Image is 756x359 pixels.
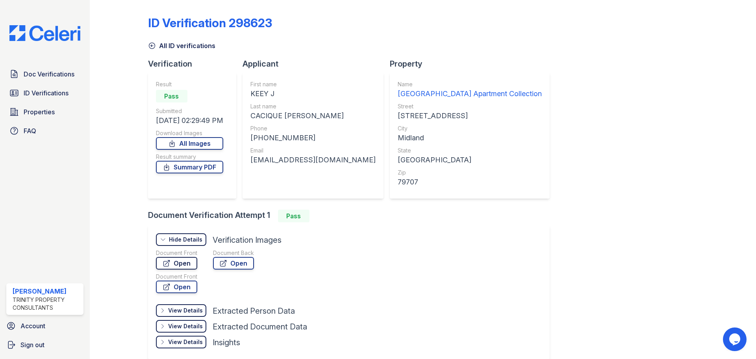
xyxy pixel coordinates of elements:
div: View Details [168,322,203,330]
div: [EMAIL_ADDRESS][DOMAIN_NAME] [250,154,376,166]
div: Street [398,102,542,110]
div: View Details [168,338,203,346]
div: [STREET_ADDRESS] [398,110,542,121]
div: Extracted Document Data [213,321,307,332]
div: First name [250,80,376,88]
div: Document Front [156,249,197,257]
div: [GEOGRAPHIC_DATA] Apartment Collection [398,88,542,99]
span: ID Verifications [24,88,69,98]
span: Sign out [20,340,44,350]
div: ID Verification 298623 [148,16,272,30]
a: Open [156,257,197,270]
a: Name [GEOGRAPHIC_DATA] Apartment Collection [398,80,542,99]
div: Email [250,147,376,154]
div: Result summary [156,153,223,161]
div: Midland [398,132,542,143]
a: All Images [156,137,223,150]
a: Doc Verifications [6,66,83,82]
div: Document Back [213,249,254,257]
div: Verification Images [213,234,282,246]
div: Submitted [156,107,223,115]
div: Property [390,58,556,69]
div: KEEY J [250,88,376,99]
a: Sign out [3,337,87,353]
span: FAQ [24,126,36,136]
div: Extracted Person Data [213,305,295,316]
div: CACIQUE [PERSON_NAME] [250,110,376,121]
div: Zip [398,169,542,177]
div: Download Images [156,129,223,137]
iframe: chat widget [723,327,748,351]
span: Properties [24,107,55,117]
div: [PHONE_NUMBER] [250,132,376,143]
div: Trinity Property Consultants [13,296,80,312]
div: Applicant [243,58,390,69]
a: Open [156,281,197,293]
div: 79707 [398,177,542,188]
div: Insights [213,337,240,348]
a: ID Verifications [6,85,83,101]
div: State [398,147,542,154]
div: [GEOGRAPHIC_DATA] [398,154,542,166]
a: All ID verifications [148,41,215,50]
div: Verification [148,58,243,69]
a: Properties [6,104,83,120]
div: Hide Details [169,236,202,244]
div: Document Verification Attempt 1 [148,210,556,222]
a: Account [3,318,87,334]
a: Summary PDF [156,161,223,173]
div: [DATE] 02:29:49 PM [156,115,223,126]
div: View Details [168,307,203,314]
div: Name [398,80,542,88]
a: Open [213,257,254,270]
span: Doc Verifications [24,69,74,79]
span: Account [20,321,45,331]
img: CE_Logo_Blue-a8612792a0a2168367f1c8372b55b34899dd931a85d93a1a3d3e32e68fde9ad4.png [3,25,87,41]
div: [PERSON_NAME] [13,286,80,296]
a: FAQ [6,123,83,139]
div: Result [156,80,223,88]
div: Pass [278,210,309,222]
div: City [398,125,542,132]
div: Phone [250,125,376,132]
div: Pass [156,90,187,102]
div: Last name [250,102,376,110]
div: Document Front [156,273,197,281]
